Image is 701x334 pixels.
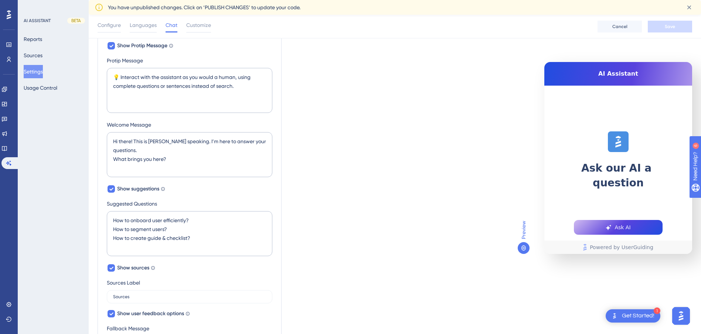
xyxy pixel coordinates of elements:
div: Get Started! [622,312,654,320]
span: You have unpublished changes. Click on ‘PUBLISH CHANGES’ to update your code. [108,3,300,12]
span: AI Assistant [562,69,674,78]
img: launcher-image-alternative-text [610,134,626,150]
div: BETA [67,18,85,24]
span: Powered by UserGuiding [590,243,653,252]
span: Languages [130,21,157,30]
label: Welcome Message [107,120,272,129]
span: Customize [186,21,211,30]
button: Cancel [598,21,642,32]
button: Sources [24,49,42,62]
button: Settings [24,65,43,78]
span: Ask our AI a question [559,161,677,190]
input: Sources [113,294,266,299]
button: Save [648,21,692,32]
textarea: Hi there! This is [PERSON_NAME] speaking. I’m here to answer your questions. What brings you here? [107,132,272,177]
span: Ask AI [615,223,630,232]
div: 1 [654,307,660,314]
textarea: 💡 Interact with the assistant as you would a human, using complete questions or sentences instead... [107,68,272,113]
span: Need Help? [17,2,46,11]
div: Sources Label [107,278,140,287]
button: Ask AI Button [574,220,663,235]
span: Preview [519,221,528,239]
button: Reports [24,32,42,46]
span: Save [665,24,675,30]
span: Chat [166,21,177,30]
span: Show Protip Message [117,41,167,50]
img: launcher-image-alternative-text [610,311,619,320]
div: AI ASSISTANT [24,18,51,24]
span: Show sources [117,264,149,272]
button: Usage Control [24,81,57,94]
a: Powered by UserGuiding [544,241,692,254]
div: 6 [51,4,54,10]
div: Open Get Started! checklist, remaining modules: 1 [606,309,660,323]
span: Configure [98,21,121,30]
label: Fallback Message [107,324,272,333]
span: Cancel [612,24,627,30]
span: Show user feedback options [117,309,184,318]
iframe: UserGuiding AI Assistant Launcher [670,305,692,327]
span: Show suggestions [117,185,159,193]
textarea: How to onboard user efficiently? How to segment users? How to create guide & checklist? [107,211,272,256]
label: Suggested Questions [107,199,272,208]
label: Protip Message [107,56,272,65]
